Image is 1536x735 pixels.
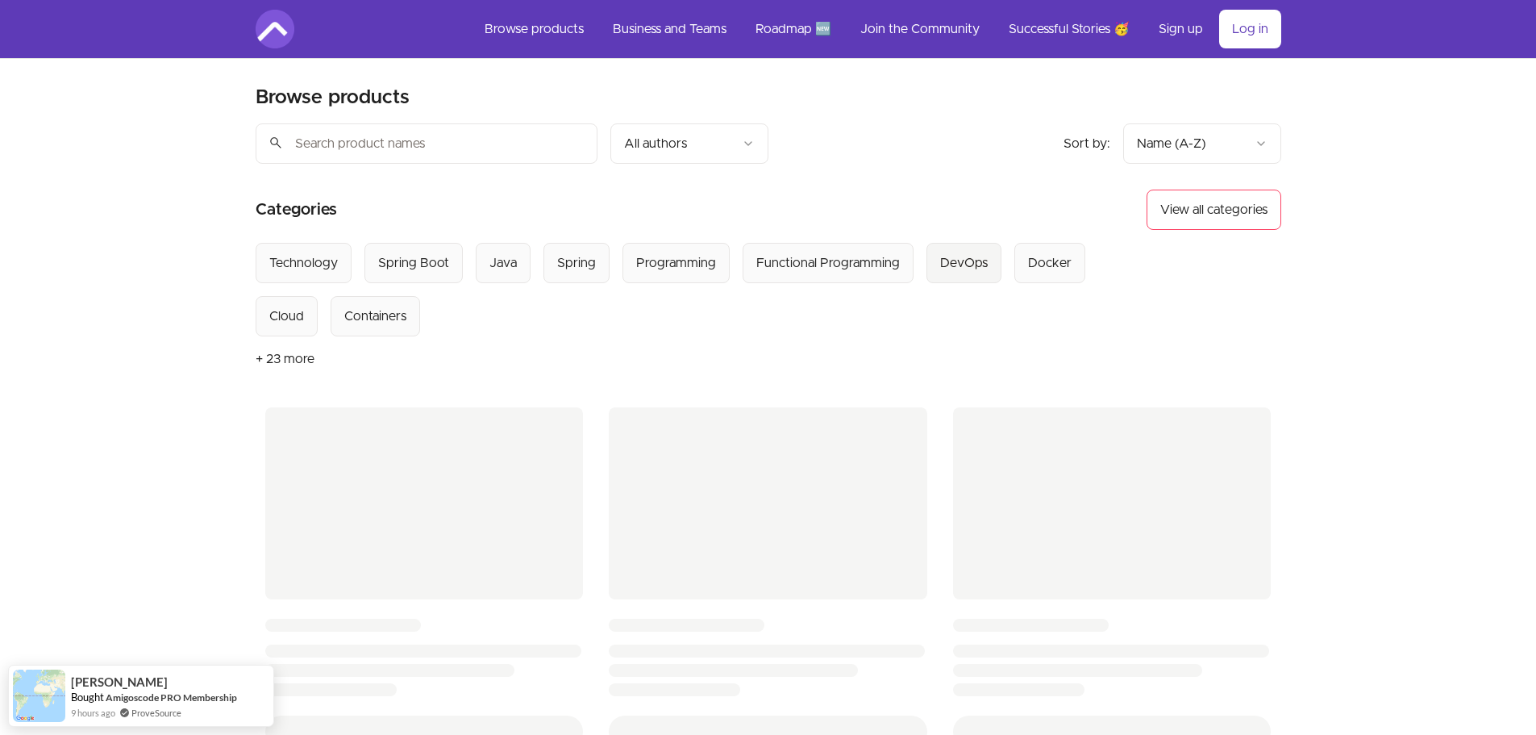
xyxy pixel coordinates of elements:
[1064,137,1110,150] span: Sort by:
[1219,10,1281,48] a: Log in
[256,123,597,164] input: Search product names
[996,10,1143,48] a: Successful Stories 🥳
[106,691,237,704] a: Amigoscode PRO Membership
[378,253,449,273] div: Spring Boot
[131,706,181,720] a: ProveSource
[489,253,517,273] div: Java
[256,336,314,382] button: + 23 more
[940,253,988,273] div: DevOps
[344,307,406,326] div: Containers
[847,10,993,48] a: Join the Community
[600,10,739,48] a: Business and Teams
[743,10,844,48] a: Roadmap 🆕
[1123,123,1281,164] button: Product sort options
[256,10,294,48] img: Amigoscode logo
[1028,253,1072,273] div: Docker
[1146,10,1216,48] a: Sign up
[269,307,304,326] div: Cloud
[756,253,900,273] div: Functional Programming
[256,190,337,230] h2: Categories
[71,691,104,704] span: Bought
[610,123,768,164] button: Filter by author
[557,253,596,273] div: Spring
[71,675,168,689] span: [PERSON_NAME]
[472,10,1281,48] nav: Main
[268,132,283,154] span: search
[269,253,338,273] div: Technology
[13,670,65,722] img: provesource social proof notification image
[71,706,115,720] span: 9 hours ago
[472,10,597,48] a: Browse products
[1147,190,1281,230] button: View all categories
[636,253,716,273] div: Programming
[256,85,410,111] h2: Browse products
